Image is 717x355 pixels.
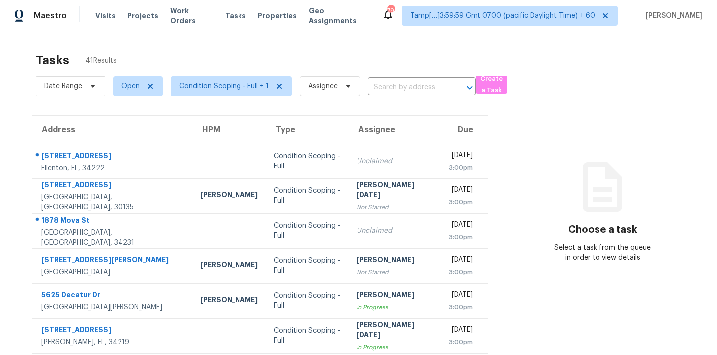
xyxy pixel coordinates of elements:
[41,180,184,192] div: [STREET_ADDRESS]
[410,11,595,21] span: Tamp[…]3:59:59 Gmt 0700 (pacific Daylight Time) + 60
[41,267,184,277] div: [GEOGRAPHIC_DATA]
[36,55,69,65] h2: Tasks
[258,11,297,21] span: Properties
[568,225,637,235] h3: Choose a task
[349,116,440,144] th: Assignee
[476,76,507,94] button: Create a Task
[274,151,341,171] div: Condition Scoping - Full
[448,185,473,197] div: [DATE]
[448,163,473,173] div: 3:00pm
[41,215,184,228] div: 1878 Mova St
[448,255,473,267] div: [DATE]
[85,56,117,66] span: 41 Results
[127,11,158,21] span: Projects
[41,192,184,212] div: [GEOGRAPHIC_DATA], [GEOGRAPHIC_DATA], 30135
[192,116,266,144] th: HPM
[357,267,432,277] div: Not Started
[41,163,184,173] div: Ellenton, FL, 34222
[357,302,432,312] div: In Progress
[448,337,473,347] div: 3:00pm
[179,81,269,91] span: Condition Scoping - Full + 1
[642,11,702,21] span: [PERSON_NAME]
[41,151,184,163] div: [STREET_ADDRESS]
[32,116,192,144] th: Address
[170,6,213,26] span: Work Orders
[225,12,246,19] span: Tasks
[463,81,477,95] button: Open
[357,290,432,302] div: [PERSON_NAME]
[357,320,432,342] div: [PERSON_NAME][DATE]
[41,337,184,347] div: [PERSON_NAME], FL, 34219
[554,243,652,263] div: Select a task from the queue in order to view details
[448,232,473,242] div: 3:00pm
[448,267,473,277] div: 3:00pm
[121,81,140,91] span: Open
[95,11,116,21] span: Visits
[34,11,67,21] span: Maestro
[274,221,341,241] div: Condition Scoping - Full
[440,116,488,144] th: Due
[44,81,82,91] span: Date Range
[41,302,184,312] div: [GEOGRAPHIC_DATA][PERSON_NAME]
[308,81,338,91] span: Assignee
[448,220,473,232] div: [DATE]
[368,80,448,95] input: Search by address
[480,73,502,96] span: Create a Task
[448,150,473,163] div: [DATE]
[41,228,184,248] div: [GEOGRAPHIC_DATA], [GEOGRAPHIC_DATA], 34231
[357,255,432,267] div: [PERSON_NAME]
[357,202,432,212] div: Not Started
[200,260,258,272] div: [PERSON_NAME]
[200,295,258,307] div: [PERSON_NAME]
[274,186,341,206] div: Condition Scoping - Full
[357,180,432,202] div: [PERSON_NAME][DATE]
[448,325,473,337] div: [DATE]
[357,226,432,236] div: Unclaimed
[41,255,184,267] div: [STREET_ADDRESS][PERSON_NAME]
[357,156,432,166] div: Unclaimed
[448,302,473,312] div: 3:00pm
[41,290,184,302] div: 5625 Decatur Dr
[200,190,258,202] div: [PERSON_NAME]
[266,116,349,144] th: Type
[448,197,473,207] div: 3:00pm
[387,6,394,16] div: 790
[357,342,432,352] div: In Progress
[448,290,473,302] div: [DATE]
[274,326,341,346] div: Condition Scoping - Full
[41,325,184,337] div: [STREET_ADDRESS]
[309,6,370,26] span: Geo Assignments
[274,291,341,311] div: Condition Scoping - Full
[274,256,341,276] div: Condition Scoping - Full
